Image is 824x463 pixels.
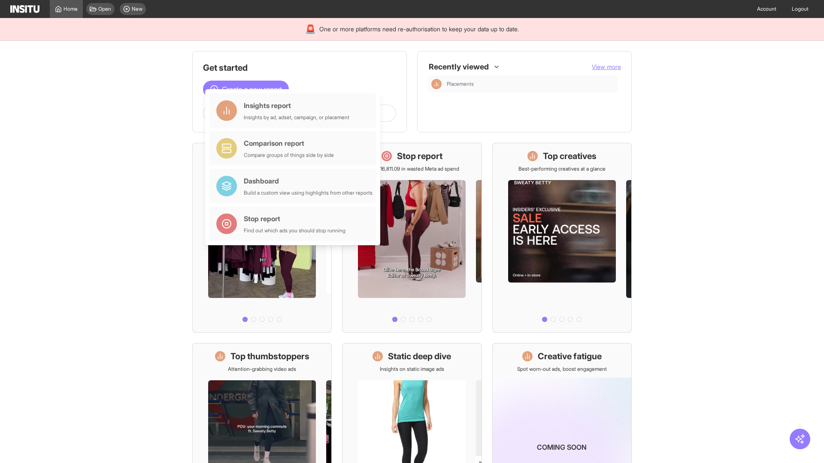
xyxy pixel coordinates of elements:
p: Insights on static image ads [380,366,444,373]
div: Dashboard [244,176,373,186]
span: New [132,6,142,12]
a: Top creativesBest-performing creatives at a glance [492,143,632,333]
div: Insights by ad, adset, campaign, or placement [244,114,349,121]
h1: Static deep dive [388,350,451,362]
span: View more [592,63,621,70]
span: Home [64,6,78,12]
div: 🚨 [305,23,316,35]
h1: Top thumbstoppers [230,350,309,362]
a: What's live nowSee all active ads instantly [192,143,332,333]
div: Comparison report [244,138,334,148]
span: One or more platforms need re-authorisation to keep your data up to date. [319,25,519,33]
div: Insights report [244,100,349,111]
span: Placements [447,81,614,87]
h1: Top creatives [543,150,597,162]
span: Open [98,6,111,12]
span: Placements [447,81,474,87]
button: Create a new report [203,81,289,98]
p: Best-performing creatives at a glance [518,165,606,172]
div: Build a custom view using highlights from other reports [244,189,373,196]
span: Create a new report [222,84,282,94]
div: Insights [431,79,442,89]
h1: Get started [203,62,396,74]
a: Stop reportSave £16,811.09 in wasted Meta ad spend [342,143,482,333]
div: Stop report [244,213,345,224]
p: Save £16,811.09 in wasted Meta ad spend [365,165,459,172]
img: Logo [10,5,39,13]
div: Compare groups of things side by side [244,152,334,159]
button: View more [592,63,621,71]
p: Attention-grabbing video ads [228,366,296,373]
h1: Stop report [397,150,442,162]
div: Find out which ads you should stop running [244,227,345,234]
